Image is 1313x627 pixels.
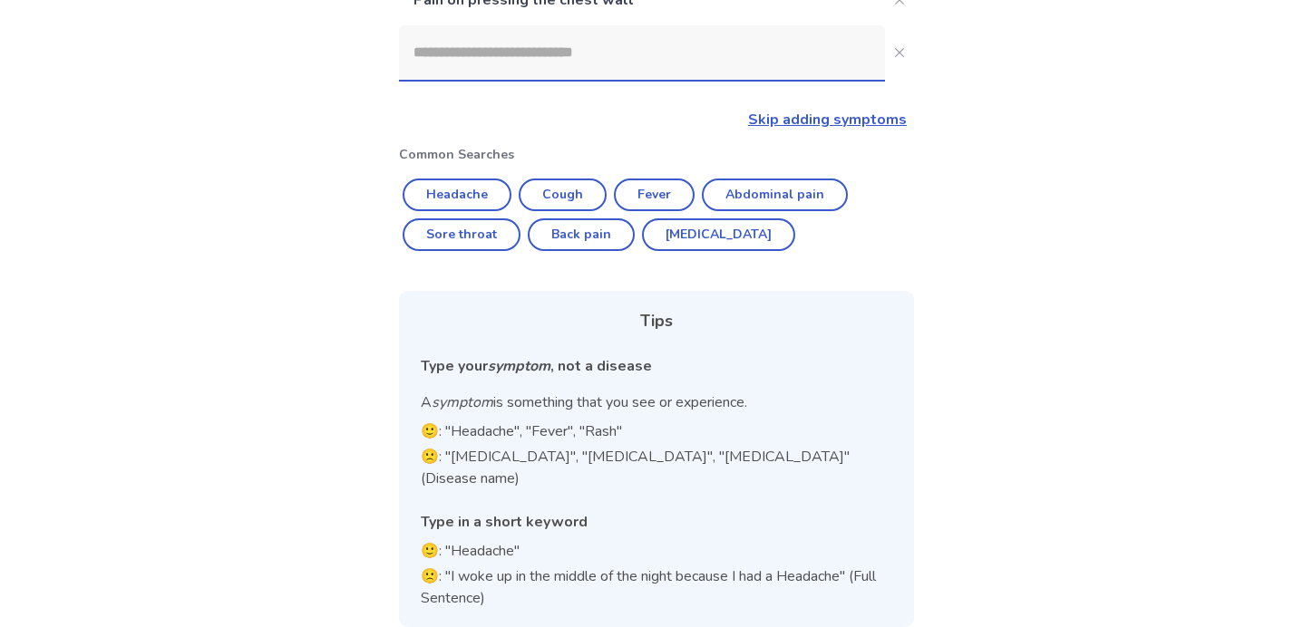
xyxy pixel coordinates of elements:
button: Back pain [528,218,635,251]
button: Close [885,38,914,67]
button: Headache [403,178,511,211]
input: Close [399,25,885,80]
p: 🙂: "Headache" [421,540,892,562]
p: A is something that you see or experience. [421,391,892,413]
p: 🙁: "I woke up in the middle of the night because I had a Headache" (Full Sentence) [421,565,892,609]
p: 🙂: "Headache", "Fever", "Rash" [421,420,892,442]
div: Tips [421,309,892,333]
button: Sore throat [403,218,520,251]
p: 🙁: "[MEDICAL_DATA]", "[MEDICAL_DATA]", "[MEDICAL_DATA]" (Disease name) [421,446,892,489]
p: Common Searches [399,145,914,164]
button: Abdominal pain [702,178,848,211]
button: [MEDICAL_DATA] [642,218,795,251]
a: Skip adding symptoms [748,110,907,130]
div: Type your , not a disease [421,355,892,377]
button: Cough [519,178,607,211]
button: Fever [614,178,695,211]
i: symptom [432,392,493,412]
i: symptom [488,356,550,376]
div: Type in a short keyword [421,511,892,533]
